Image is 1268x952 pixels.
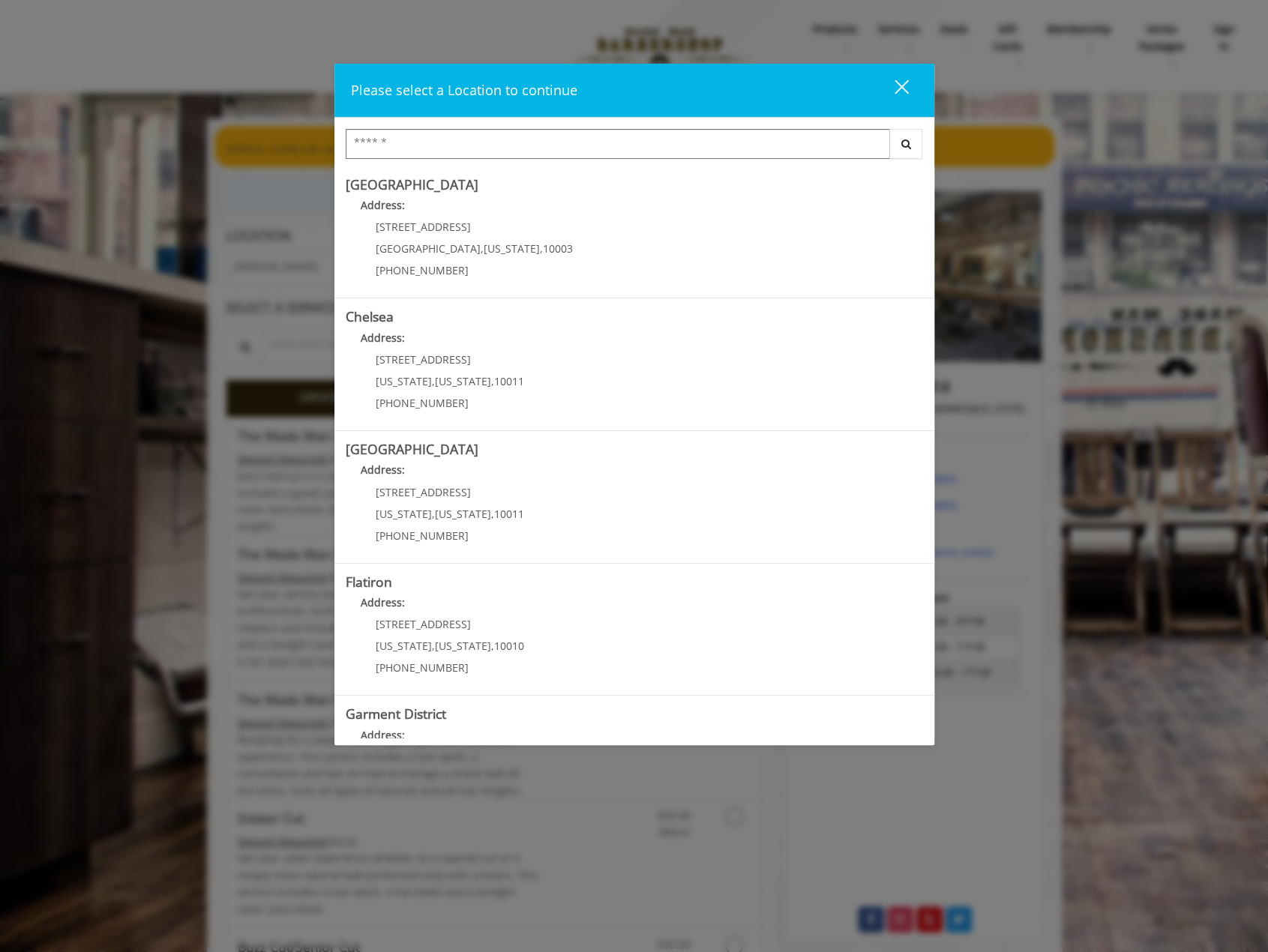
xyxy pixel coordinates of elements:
span: 10010 [494,639,524,653]
span: [GEOGRAPHIC_DATA] [376,241,481,256]
div: Center Select [346,129,923,166]
span: [STREET_ADDRESS] [376,220,471,234]
span: [PHONE_NUMBER] [376,660,469,675]
span: , [432,507,435,521]
span: , [491,374,494,388]
span: 10003 [543,241,573,256]
b: Address: [361,198,405,212]
span: , [432,639,435,653]
span: , [491,639,494,653]
button: close dialog [867,75,918,106]
span: [STREET_ADDRESS] [376,352,471,367]
b: Address: [361,463,405,477]
b: Address: [361,331,405,345]
span: [US_STATE] [484,241,540,256]
span: 10011 [494,374,524,388]
span: Please select a Location to continue [351,81,577,99]
b: [GEOGRAPHIC_DATA] [346,175,478,193]
input: Search Center [346,129,890,159]
i: Search button [898,139,915,149]
span: [PHONE_NUMBER] [376,263,469,277]
span: [PHONE_NUMBER] [376,528,469,543]
span: , [540,241,543,256]
span: [US_STATE] [435,507,491,521]
b: Address: [361,595,405,609]
b: [GEOGRAPHIC_DATA] [346,440,478,458]
span: , [481,241,484,256]
span: , [491,507,494,521]
span: [US_STATE] [435,374,491,388]
span: , [432,374,435,388]
span: 10011 [494,507,524,521]
b: Address: [361,728,405,742]
b: Garment District [346,705,446,723]
b: Chelsea [346,307,394,325]
span: [STREET_ADDRESS] [376,617,471,631]
div: close dialog [877,79,907,101]
span: [US_STATE] [376,639,432,653]
span: [US_STATE] [435,639,491,653]
span: [PHONE_NUMBER] [376,396,469,410]
span: [US_STATE] [376,374,432,388]
span: [STREET_ADDRESS] [376,485,471,499]
b: Flatiron [346,573,392,591]
span: [US_STATE] [376,507,432,521]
